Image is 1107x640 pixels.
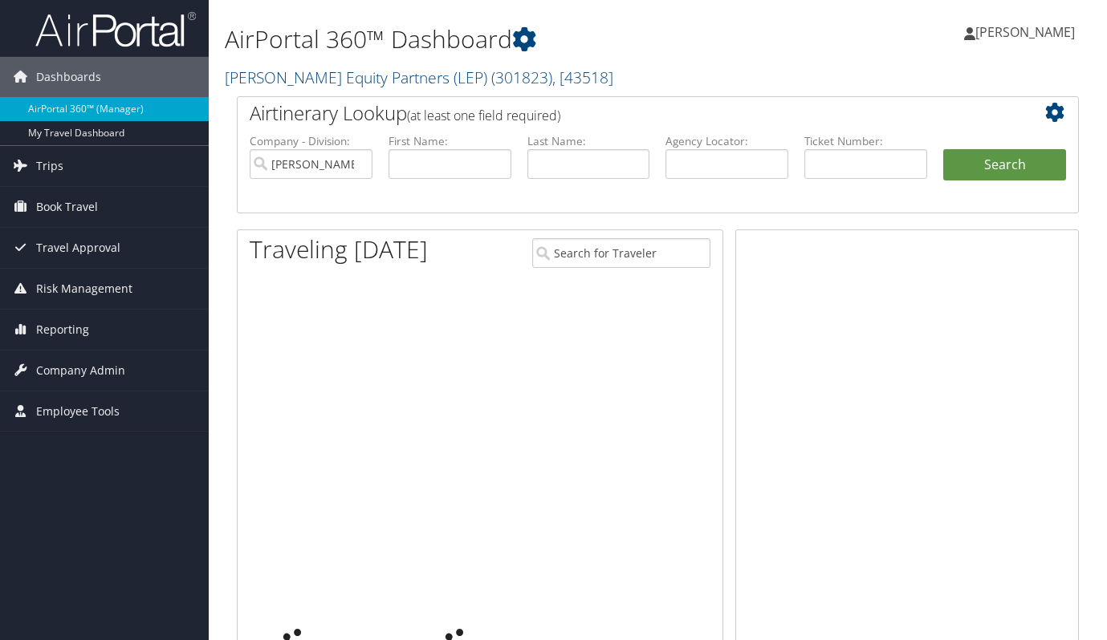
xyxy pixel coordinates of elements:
[36,391,120,431] span: Employee Tools
[527,133,650,149] label: Last Name:
[964,8,1091,56] a: [PERSON_NAME]
[665,133,788,149] label: Agency Locator:
[250,133,372,149] label: Company - Division:
[36,228,120,268] span: Travel Approval
[35,10,196,48] img: airportal-logo.png
[36,146,63,186] span: Trips
[250,233,428,266] h1: Traveling [DATE]
[389,133,511,149] label: First Name:
[943,149,1066,181] button: Search
[250,99,996,127] h2: Airtinerary Lookup
[491,67,552,88] span: ( 301823 )
[975,23,1075,41] span: [PERSON_NAME]
[225,67,613,88] a: [PERSON_NAME] Equity Partners (LEP)
[407,107,560,124] span: (at least one field required)
[532,238,710,268] input: Search for Traveler
[225,22,802,56] h1: AirPortal 360™ Dashboard
[804,133,927,149] label: Ticket Number:
[36,350,125,391] span: Company Admin
[36,310,89,350] span: Reporting
[36,269,132,309] span: Risk Management
[36,57,101,97] span: Dashboards
[552,67,613,88] span: , [ 43518 ]
[36,187,98,227] span: Book Travel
